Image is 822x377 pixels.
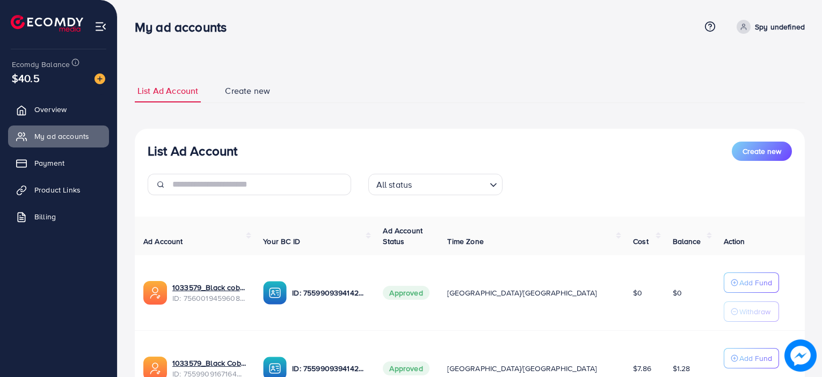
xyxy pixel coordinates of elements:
a: Payment [8,152,109,174]
span: Overview [34,104,67,115]
span: Time Zone [447,236,483,247]
h3: My ad accounts [135,19,235,35]
button: Create new [732,142,792,161]
img: ic-ads-acc.e4c84228.svg [143,281,167,305]
button: Add Fund [724,348,779,368]
span: Approved [383,361,429,375]
span: $7.86 [633,363,651,374]
p: Withdraw [739,305,770,318]
p: Add Fund [739,276,772,289]
span: $40.5 [12,70,40,86]
img: logo [11,15,83,32]
span: [GEOGRAPHIC_DATA]/[GEOGRAPHIC_DATA] [447,287,597,298]
img: ic-ba-acc.ded83a64.svg [263,281,287,305]
div: Search for option [368,174,503,195]
span: $1.28 [673,363,690,374]
h3: List Ad Account [148,143,237,159]
span: ID: 7560019459608641543 [172,293,246,304]
img: image [94,73,105,84]
a: Overview [8,99,109,120]
span: Product Links [34,184,81,195]
span: Create new [743,146,781,157]
p: ID: 7559909394142756865 [292,286,366,299]
a: 1033579_Black cobra2_1760204453786 [172,282,246,293]
div: <span class='underline'>1033579_Black cobra2_1760204453786</span></br>7560019459608641543 [172,282,246,304]
span: Cost [633,236,649,247]
button: Add Fund [724,272,779,293]
span: Action [724,236,745,247]
span: [GEOGRAPHIC_DATA]/[GEOGRAPHIC_DATA] [447,363,597,374]
span: Payment [34,158,64,168]
span: Ad Account [143,236,183,247]
img: image [784,339,817,372]
input: Search for option [415,175,485,193]
span: Ad Account Status [383,225,423,247]
span: Approved [383,286,429,300]
p: Spy undefined [755,20,805,33]
a: Product Links [8,179,109,201]
span: $0 [633,287,642,298]
p: Add Fund [739,352,772,365]
span: Balance [673,236,701,247]
a: Spy undefined [732,20,805,34]
span: List Ad Account [137,85,198,97]
span: Create new [225,85,270,97]
a: My ad accounts [8,125,109,147]
a: 1033579_Black Cobra01_1760178680871 [172,358,246,368]
span: All status [374,177,414,193]
span: My ad accounts [34,131,89,142]
button: Withdraw [724,301,779,322]
span: $0 [673,287,682,298]
a: Billing [8,206,109,227]
span: Your BC ID [263,236,300,247]
span: Ecomdy Balance [12,59,70,70]
p: ID: 7559909394142756865 [292,362,366,375]
span: Billing [34,211,56,222]
img: menu [94,20,107,33]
